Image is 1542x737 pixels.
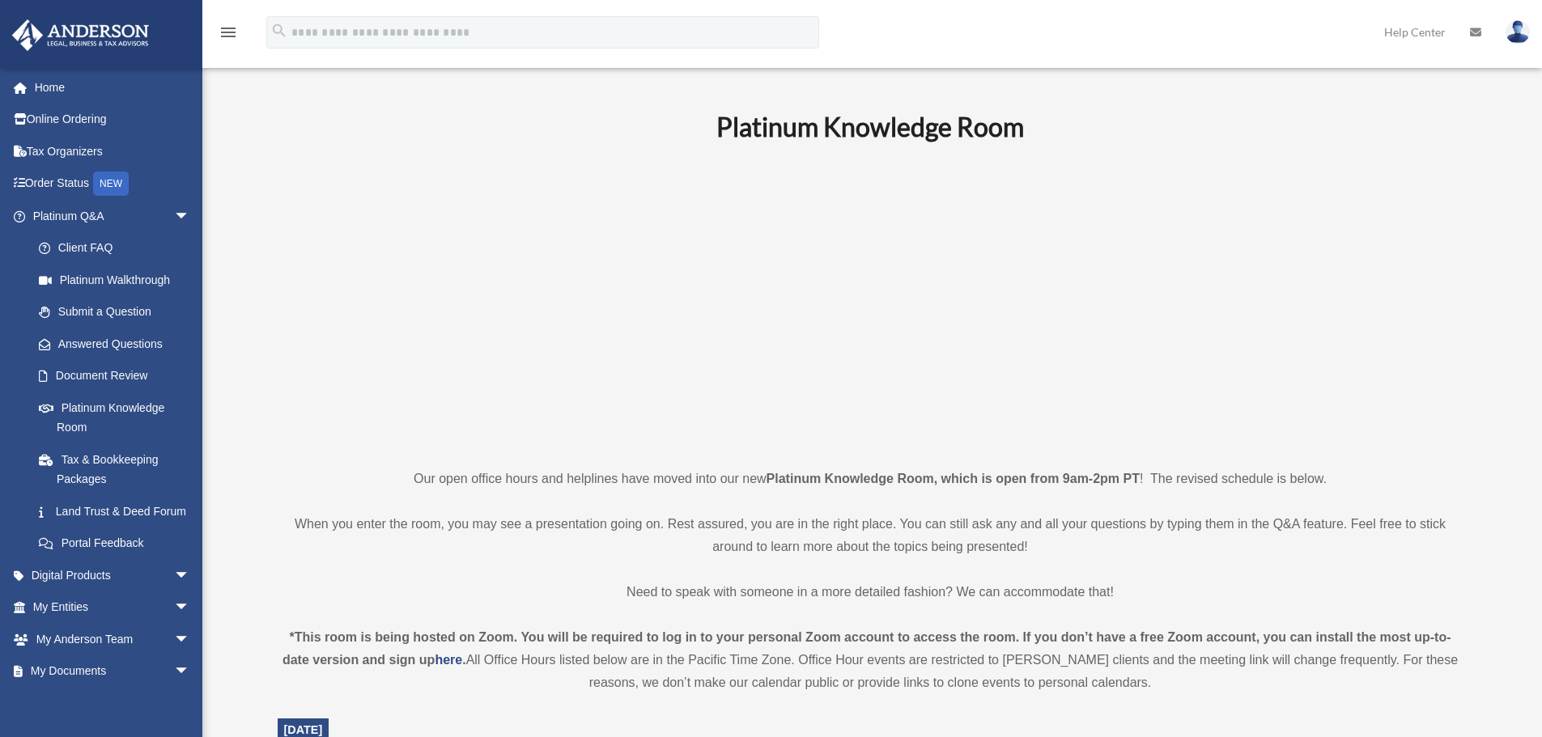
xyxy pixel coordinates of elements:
[282,630,1451,667] strong: *This room is being hosted on Zoom. You will be required to log in to your personal Zoom account ...
[7,19,154,51] img: Anderson Advisors Platinum Portal
[23,360,215,392] a: Document Review
[23,328,215,360] a: Answered Questions
[278,581,1463,604] p: Need to speak with someone in a more detailed fashion? We can accommodate that!
[278,513,1463,558] p: When you enter the room, you may see a presentation going on. Rest assured, you are in the right ...
[23,495,215,527] a: Land Trust & Deed Forum
[174,655,206,688] span: arrow_drop_down
[23,392,206,443] a: Platinum Knowledge Room
[219,23,238,42] i: menu
[11,591,215,624] a: My Entitiesarrow_drop_down
[11,135,215,167] a: Tax Organizers
[174,200,206,233] span: arrow_drop_down
[278,626,1463,694] div: All Office Hours listed below are in the Pacific Time Zone. Office Hour events are restricted to ...
[93,172,129,196] div: NEW
[23,232,215,265] a: Client FAQ
[627,164,1113,438] iframe: 231110_Toby_KnowledgeRoom
[1506,20,1530,44] img: User Pic
[174,623,206,656] span: arrow_drop_down
[11,167,215,201] a: Order StatusNEW
[23,296,215,328] a: Submit a Question
[284,723,323,736] span: [DATE]
[11,104,215,136] a: Online Ordering
[174,591,206,625] span: arrow_drop_down
[11,71,215,104] a: Home
[462,653,465,667] strong: .
[11,559,215,591] a: Digital Productsarrow_drop_down
[11,623,215,655] a: My Anderson Teamarrow_drop_down
[219,28,238,42] a: menu
[174,559,206,592] span: arrow_drop_down
[11,655,215,688] a: My Documentsarrow_drop_down
[11,200,215,232] a: Platinum Q&Aarrow_drop_down
[23,443,215,495] a: Tax & Bookkeeping Packages
[716,111,1024,142] b: Platinum Knowledge Room
[278,468,1463,490] p: Our open office hours and helplines have moved into our new ! The revised schedule is below.
[767,472,1140,485] strong: Platinum Knowledge Room, which is open from 9am-2pm PT
[435,653,462,667] a: here
[23,527,215,560] a: Portal Feedback
[270,22,288,40] i: search
[23,264,215,296] a: Platinum Walkthrough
